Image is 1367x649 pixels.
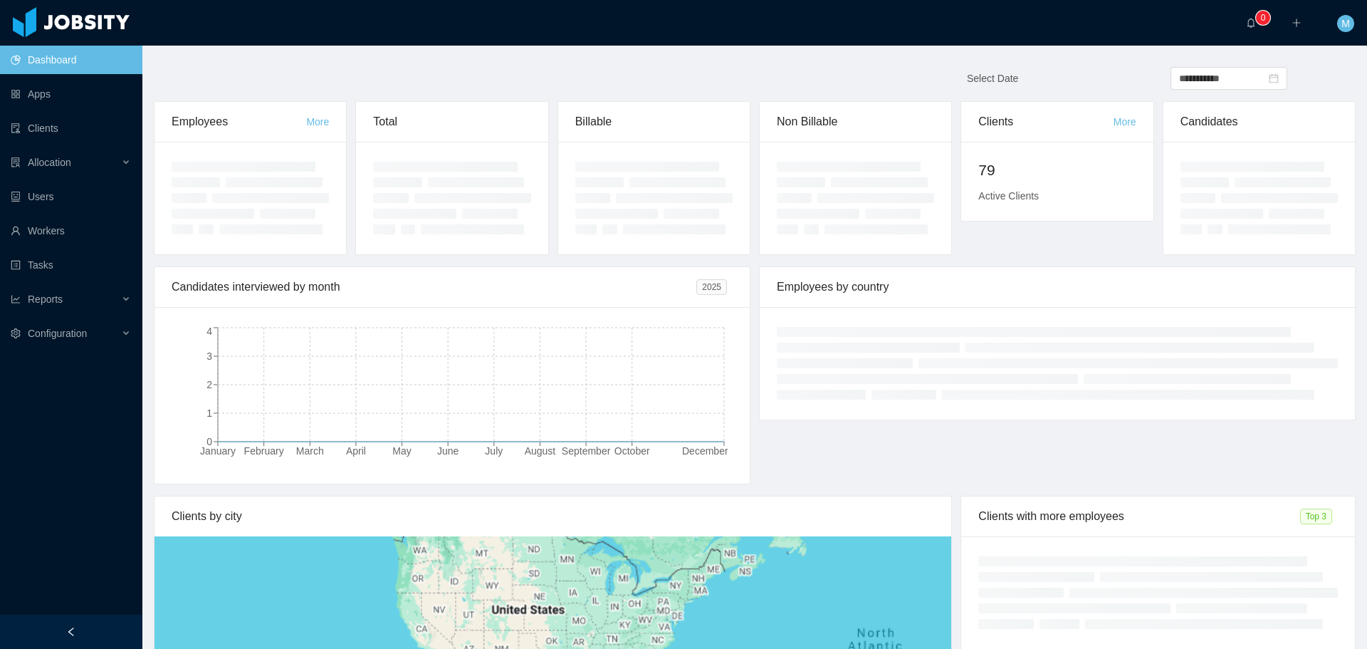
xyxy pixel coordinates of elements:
[1246,18,1256,28] i: icon: bell
[1269,73,1279,83] i: icon: calendar
[206,407,212,419] tspan: 1
[682,445,728,457] tspan: December
[306,116,329,128] a: More
[172,102,306,142] div: Employees
[28,157,71,168] span: Allocation
[296,445,324,457] tspan: March
[28,328,87,339] span: Configuration
[206,326,212,337] tspan: 4
[777,267,1338,307] div: Employees by country
[11,182,131,211] a: icon: robotUsers
[11,80,131,108] a: icon: appstoreApps
[1180,102,1338,142] div: Candidates
[11,46,131,74] a: icon: pie-chartDashboard
[437,445,459,457] tspan: June
[373,102,530,142] div: Total
[978,497,1299,536] div: Clients with more employees
[11,114,131,142] a: icon: auditClients
[206,436,212,447] tspan: 0
[1300,509,1332,524] span: Top 3
[1292,18,1301,28] i: icon: plus
[1256,11,1270,25] sup: 0
[172,497,934,536] div: Clients by city
[967,73,1018,84] span: Select Date
[172,267,696,307] div: Candidates interviewed by month
[525,445,556,457] tspan: August
[614,445,650,457] tspan: October
[1114,116,1136,128] a: More
[392,445,411,457] tspan: May
[28,294,63,305] span: Reports
[206,379,212,390] tspan: 2
[696,279,727,295] span: 2025
[978,190,1039,202] span: Active Clients
[11,251,131,279] a: icon: profileTasks
[11,294,21,304] i: icon: line-chart
[200,445,236,457] tspan: January
[575,102,733,142] div: Billable
[11,157,21,167] i: icon: solution
[346,445,366,457] tspan: April
[1341,15,1350,32] span: M
[978,159,1136,182] h2: 79
[777,102,934,142] div: Non Billable
[562,445,611,457] tspan: September
[978,102,1113,142] div: Clients
[206,351,212,362] tspan: 3
[11,328,21,338] i: icon: setting
[11,217,131,245] a: icon: userWorkers
[485,445,503,457] tspan: July
[244,445,284,457] tspan: February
